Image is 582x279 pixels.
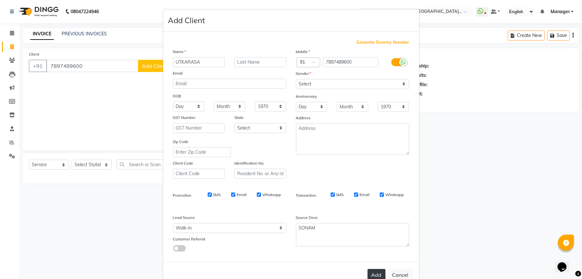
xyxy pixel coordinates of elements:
[296,193,317,198] label: Transaction
[262,192,281,198] label: Whatsapp
[168,14,205,26] h4: Add Client
[173,93,181,99] label: DOB
[360,192,369,198] label: Email
[323,57,378,67] input: Mobile
[296,94,317,99] label: Anniversary
[173,123,225,133] input: GST Number
[173,49,186,55] label: Name
[173,236,205,242] label: Customer Referral
[213,192,221,198] label: SMS
[173,57,225,67] input: First Name
[173,70,183,76] label: Email
[173,215,195,221] label: Lead Source
[173,193,192,198] label: Promotion
[336,192,344,198] label: SMS
[173,115,196,121] label: GST Number
[385,192,404,198] label: Whatsapp
[296,215,318,221] label: Source Desc
[173,79,286,89] input: Email
[237,192,247,198] label: Email
[234,115,244,121] label: State
[296,115,311,121] label: Address
[357,39,409,46] span: Generate Dummy Number
[296,71,311,76] label: Gender
[234,57,286,67] input: Last Name
[173,147,231,157] input: Enter Zip Code
[234,160,265,166] label: Identification No.
[173,169,225,179] input: Client Code
[173,139,189,145] label: Zip Code
[555,253,576,273] iframe: chat widget
[173,160,194,166] label: Client Code
[296,49,310,55] label: Mobile
[234,169,286,179] input: Resident No. or Any Id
